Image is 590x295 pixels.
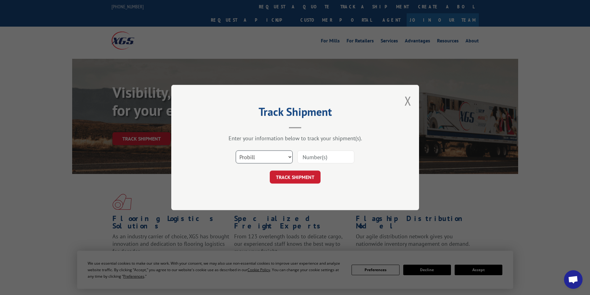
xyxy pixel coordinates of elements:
button: Close modal [404,93,411,109]
div: Open chat [564,270,583,289]
button: TRACK SHIPMENT [270,171,321,184]
h2: Track Shipment [202,107,388,119]
div: Enter your information below to track your shipment(s). [202,135,388,142]
input: Number(s) [297,150,354,163]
